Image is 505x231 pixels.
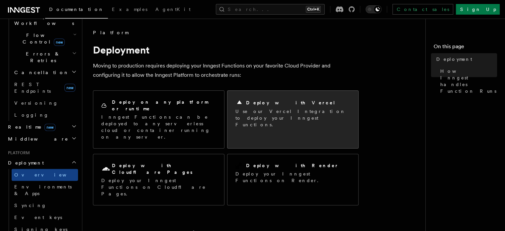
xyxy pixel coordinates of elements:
[227,154,359,205] a: Deploy with RenderDeploy your Inngest Functions on Render.
[49,7,104,12] span: Documentation
[12,29,78,48] button: Flow Controlnew
[45,2,108,19] a: Documentation
[12,69,69,76] span: Cancellation
[14,100,58,106] span: Versioning
[12,51,72,64] span: Errors & Retries
[112,7,147,12] span: Examples
[14,172,83,177] span: Overview
[54,39,65,46] span: new
[434,53,497,65] a: Deployment
[12,97,78,109] a: Versioning
[227,90,359,149] a: Deploy with VercelUse our Vercel Integration to deploy your Inngest Functions.
[246,99,336,106] h2: Deploy with Vercel
[216,4,325,15] button: Search...Ctrl+K
[12,211,78,223] a: Event keys
[93,90,224,149] a: Deploy on any platform or runtimeInngest Functions can be deployed to any serverless cloud or con...
[12,78,78,97] a: REST Endpointsnew
[246,162,339,169] h2: Deploy with Render
[14,112,49,118] span: Logging
[93,154,224,205] a: Deploy with Cloudflare PagesDeploy your Inngest Functions on Cloudflare Pages.
[12,32,73,45] span: Flow Control
[12,13,74,27] span: Steps & Workflows
[436,56,472,62] span: Deployment
[93,61,359,80] p: Moving to production requires deploying your Inngest Functions on your favorite Cloud Provider an...
[456,4,500,15] a: Sign Up
[155,7,191,12] span: AgentKit
[366,5,381,13] button: Toggle dark mode
[12,66,78,78] button: Cancellation
[93,44,359,56] h1: Deployment
[151,2,195,18] a: AgentKit
[14,184,72,196] span: Environments & Apps
[5,121,78,133] button: Realtimenew
[14,215,62,220] span: Event keys
[438,65,497,97] a: How Inngest handles Function Runs
[101,177,216,197] p: Deploy your Inngest Functions on Cloudflare Pages.
[12,181,78,199] a: Environments & Apps
[14,203,46,208] span: Syncing
[5,136,68,142] span: Middleware
[434,43,497,53] h4: On this page
[93,29,128,36] span: Platform
[5,124,55,130] span: Realtime
[306,6,321,13] kbd: Ctrl+K
[392,4,453,15] a: Contact sales
[235,171,350,184] p: Deploy your Inngest Functions on Render.
[5,157,78,169] button: Deployment
[108,2,151,18] a: Examples
[12,169,78,181] a: Overview
[235,108,350,128] p: Use our Vercel Integration to deploy your Inngest Functions.
[12,11,78,29] button: Steps & Workflows
[44,124,55,131] span: new
[14,82,51,94] span: REST Endpoints
[5,133,78,145] button: Middleware
[5,160,44,166] span: Deployment
[12,199,78,211] a: Syncing
[12,48,78,66] button: Errors & Retries
[112,162,216,175] h2: Deploy with Cloudflare Pages
[112,99,216,112] h2: Deploy on any platform or runtime
[101,114,216,140] p: Inngest Functions can be deployed to any serverless cloud or container running on any server.
[64,84,75,92] span: new
[5,150,30,156] span: Platform
[12,109,78,121] a: Logging
[440,68,497,94] span: How Inngest handles Function Runs
[101,165,111,174] svg: Cloudflare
